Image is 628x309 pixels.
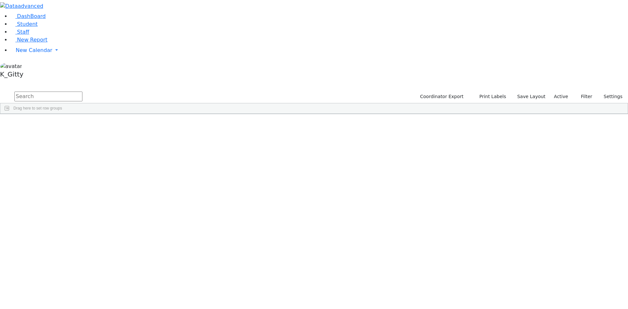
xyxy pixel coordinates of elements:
[17,37,47,43] span: New Report
[10,29,29,35] a: Staff
[17,13,46,19] span: DashBoard
[10,13,46,19] a: DashBoard
[13,106,62,111] span: Drag here to set row groups
[416,92,466,102] button: Coordinator Export
[551,92,571,102] label: Active
[17,29,29,35] span: Staff
[10,21,38,27] a: Student
[14,92,82,101] input: Search
[16,47,52,53] span: New Calendar
[10,37,47,43] a: New Report
[572,92,595,102] button: Filter
[17,21,38,27] span: Student
[472,92,509,102] button: Print Labels
[10,44,628,57] a: New Calendar
[595,92,625,102] button: Settings
[514,92,548,102] button: Save Layout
